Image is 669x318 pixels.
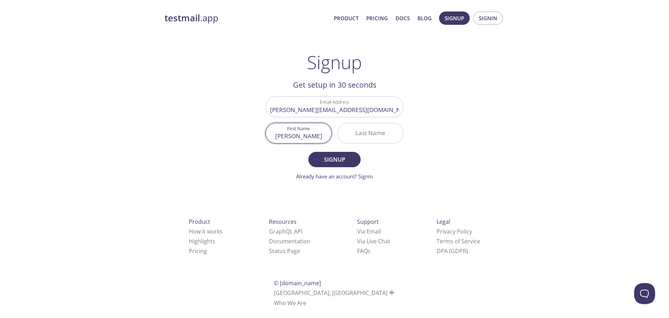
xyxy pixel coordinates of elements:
a: Highlights [189,237,215,245]
span: Legal [437,218,450,225]
a: Terms of Service [437,237,480,245]
span: Signup [316,155,353,164]
button: Signin [473,12,503,25]
h1: Signup [307,52,362,73]
span: Resources [269,218,297,225]
a: Via Live Chat [357,237,390,245]
a: GraphQL API [269,228,302,235]
a: Blog [417,14,432,23]
button: Signup [308,152,361,167]
a: Already have an account? Signin [296,173,373,180]
span: Support [357,218,379,225]
button: Signup [439,12,470,25]
a: Pricing [189,247,207,255]
a: Product [334,14,359,23]
a: How it works [189,228,223,235]
span: s [368,247,370,255]
strong: testmail [164,12,200,24]
span: Signin [479,14,497,23]
a: DPA (GDPR) [437,247,468,255]
a: testmail.app [164,12,328,24]
span: Signup [445,14,464,23]
h2: Get setup in 30 seconds [266,79,403,91]
span: © [DOMAIN_NAME] [274,279,321,287]
a: Documentation [269,237,310,245]
a: FAQ [357,247,370,255]
a: Status Page [269,247,300,255]
a: Privacy Policy [437,228,472,235]
span: Product [189,218,210,225]
iframe: Help Scout Beacon - Open [634,283,655,304]
a: Pricing [366,14,388,23]
a: Docs [395,14,410,23]
a: Who We Are [274,299,306,307]
a: Via Email [357,228,381,235]
span: [GEOGRAPHIC_DATA], [GEOGRAPHIC_DATA] [274,289,395,297]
